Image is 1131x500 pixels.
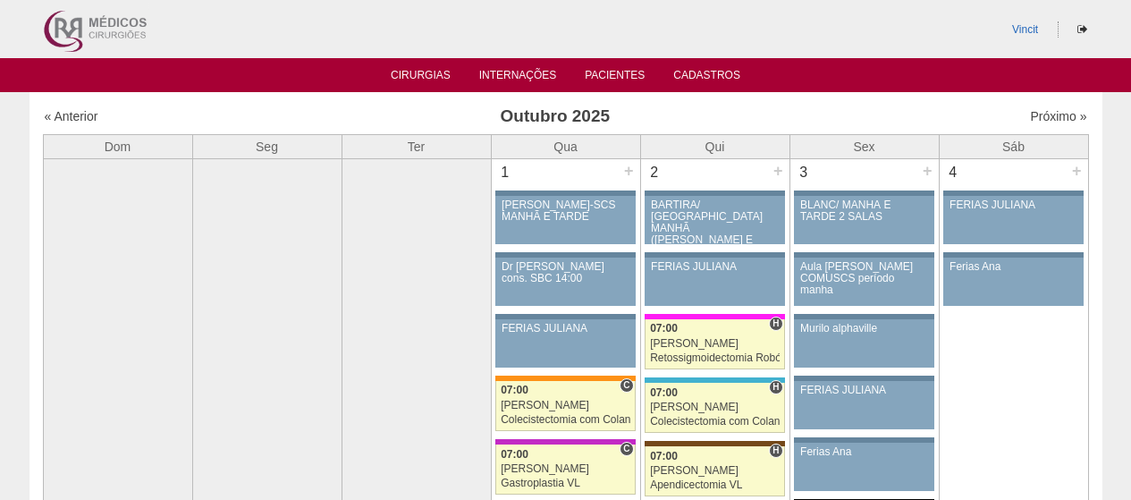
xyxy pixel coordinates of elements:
div: 1 [492,159,519,186]
a: BARTIRA/ [GEOGRAPHIC_DATA] MANHÃ ([PERSON_NAME] E ANA)/ SANTA JOANA -TARDE [645,196,784,244]
div: Aula [PERSON_NAME] COMUSCS período manha [800,261,928,297]
span: Hospital [769,317,782,331]
div: Retossigmoidectomia Robótica [650,352,780,364]
a: C 07:00 [PERSON_NAME] Gastroplastia VL [495,445,635,495]
a: Internações [479,69,557,87]
div: + [1069,159,1085,182]
div: FERIAS JULIANA [950,199,1077,211]
span: 07:00 [650,450,678,462]
div: [PERSON_NAME]-SCS MANHÃ E TARDE [502,199,629,223]
div: [PERSON_NAME] [501,463,630,475]
a: BLANC/ MANHÃ E TARDE 2 SALAS [794,196,933,244]
div: BLANC/ MANHÃ E TARDE 2 SALAS [800,199,928,223]
span: 07:00 [650,322,678,335]
a: H 07:00 [PERSON_NAME] Colecistectomia com Colangiografia VL [645,383,784,433]
th: Dom [43,134,192,158]
div: Key: Santa Joana [645,441,784,446]
div: Murilo alphaville [800,323,928,335]
th: Sáb [939,134,1088,158]
a: Ferias Ana [794,443,933,491]
div: Key: Neomater [645,377,784,383]
th: Seg [192,134,342,158]
div: Dr [PERSON_NAME] cons. SBC 14:00 [502,261,629,284]
a: Vincit [1012,23,1038,36]
div: Key: Aviso [794,252,933,258]
a: FERIAS JULIANA [794,381,933,429]
div: 3 [790,159,818,186]
div: Key: Aviso [495,191,635,196]
div: + [621,159,637,182]
div: + [771,159,786,182]
div: [PERSON_NAME] [650,465,780,477]
div: Colecistectomia com Colangiografia VL [650,416,780,428]
span: 07:00 [501,448,528,461]
div: Key: Aviso [943,191,1083,196]
div: Apendicectomia VL [650,479,780,491]
th: Sex [789,134,939,158]
a: FERIAS JULIANA [645,258,784,306]
span: Hospital [769,380,782,394]
div: Key: Aviso [794,314,933,319]
div: Gastroplastia VL [501,478,630,489]
a: [PERSON_NAME]-SCS MANHÃ E TARDE [495,196,635,244]
a: H 07:00 [PERSON_NAME] Apendicectomia VL [645,446,784,496]
th: Ter [342,134,491,158]
a: Murilo alphaville [794,319,933,368]
th: Qua [491,134,640,158]
div: Key: Aviso [495,314,635,319]
th: Qui [640,134,789,158]
span: 07:00 [650,386,678,399]
span: Consultório [620,442,633,456]
a: Pacientes [585,69,645,87]
div: Key: Pro Matre [645,314,784,319]
a: Ferias Ana [943,258,1083,306]
div: Key: Aviso [794,191,933,196]
div: Key: Aviso [943,252,1083,258]
div: [PERSON_NAME] [650,402,780,413]
span: 07:00 [501,384,528,396]
div: [PERSON_NAME] [650,338,780,350]
div: Key: Aviso [645,191,784,196]
div: Key: Aviso [794,376,933,381]
div: 2 [641,159,669,186]
a: Cirurgias [391,69,451,87]
a: C 07:00 [PERSON_NAME] Colecistectomia com Colangiografia VL [495,381,635,431]
a: Próximo » [1030,109,1086,123]
h3: Outubro 2025 [294,104,815,130]
div: + [920,159,935,182]
div: [PERSON_NAME] [501,400,630,411]
span: Hospital [769,444,782,458]
a: Dr [PERSON_NAME] cons. SBC 14:00 [495,258,635,306]
a: « Anterior [45,109,98,123]
div: Key: Aviso [645,252,784,258]
a: FERIAS JULIANA [943,196,1083,244]
div: Ferias Ana [950,261,1077,273]
a: FERIAS JULIANA [495,319,635,368]
div: FERIAS JULIANA [800,385,928,396]
div: Key: Aviso [794,437,933,443]
div: Colecistectomia com Colangiografia VL [501,414,630,426]
a: Aula [PERSON_NAME] COMUSCS período manha [794,258,933,306]
div: 4 [940,159,967,186]
a: H 07:00 [PERSON_NAME] Retossigmoidectomia Robótica [645,319,784,369]
div: Key: São Luiz - SCS [495,376,635,381]
div: Key: Aviso [495,252,635,258]
div: FERIAS JULIANA [502,323,629,335]
div: Key: Maria Braido [495,439,635,445]
i: Sair [1077,24,1087,35]
div: BARTIRA/ [GEOGRAPHIC_DATA] MANHÃ ([PERSON_NAME] E ANA)/ SANTA JOANA -TARDE [651,199,779,270]
a: Cadastros [673,69,740,87]
div: FERIAS JULIANA [651,261,779,273]
div: Ferias Ana [800,446,928,458]
span: Consultório [620,378,633,393]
